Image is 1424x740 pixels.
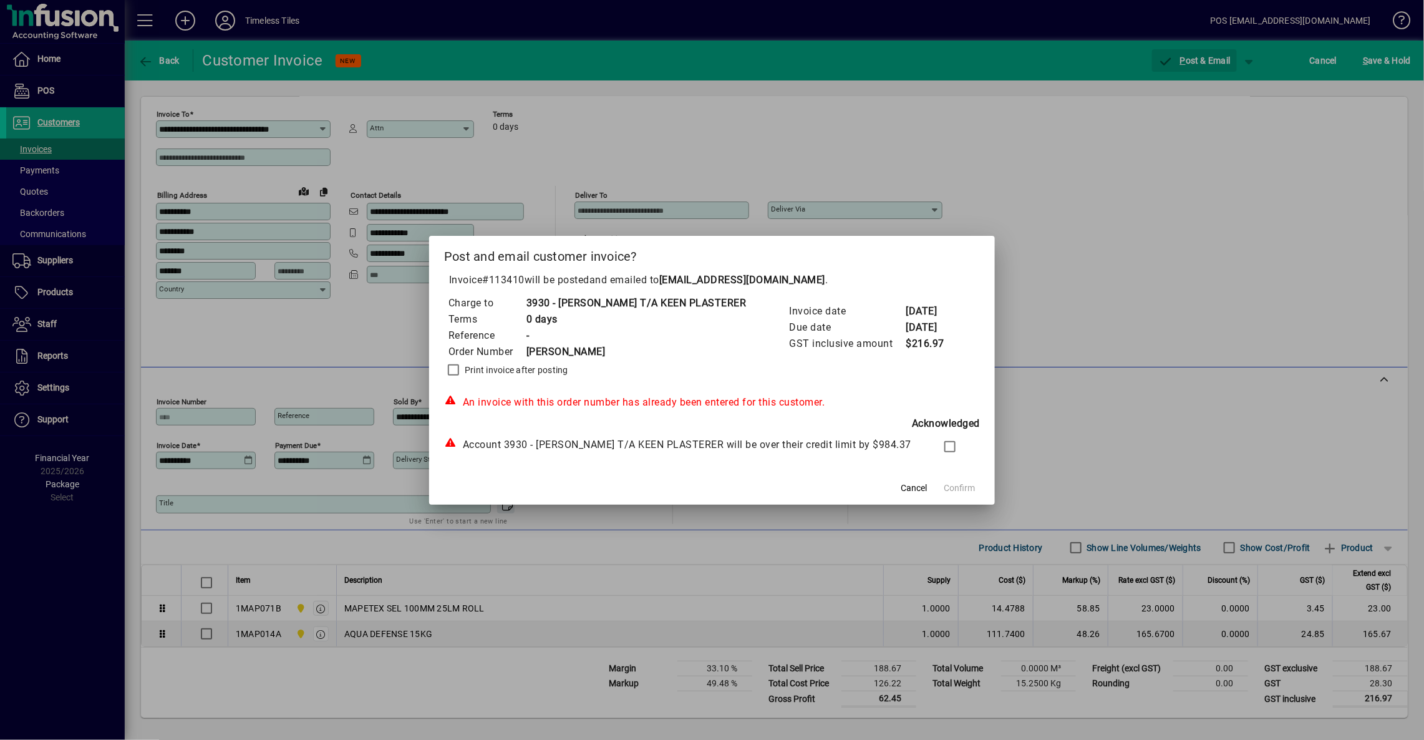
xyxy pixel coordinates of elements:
[448,295,526,311] td: Charge to
[589,274,825,286] span: and emailed to
[526,344,747,360] td: [PERSON_NAME]
[894,477,934,500] button: Cancel
[448,311,526,328] td: Terms
[444,416,980,431] div: Acknowledged
[789,303,906,319] td: Invoice date
[789,336,906,352] td: GST inclusive amount
[901,482,927,495] span: Cancel
[906,303,956,319] td: [DATE]
[448,328,526,344] td: Reference
[444,395,980,410] div: An invoice with this order number has already been entered for this customer.
[526,328,747,344] td: -
[483,274,525,286] span: #113410
[789,319,906,336] td: Due date
[906,336,956,352] td: $216.97
[526,295,747,311] td: 3930 - [PERSON_NAME] T/A KEEN PLASTERER
[444,273,980,288] p: Invoice will be posted .
[906,319,956,336] td: [DATE]
[462,364,568,376] label: Print invoice after posting
[448,344,526,360] td: Order Number
[429,236,995,272] h2: Post and email customer invoice?
[526,311,747,328] td: 0 days
[659,274,825,286] b: [EMAIL_ADDRESS][DOMAIN_NAME]
[444,437,919,452] div: Account 3930 - [PERSON_NAME] T/A KEEN PLASTERER will be over their credit limit by $984.37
